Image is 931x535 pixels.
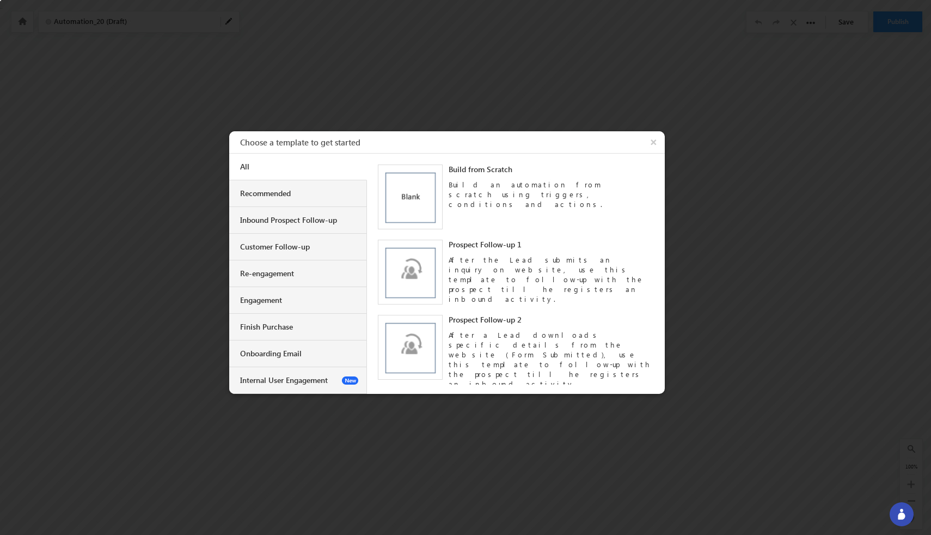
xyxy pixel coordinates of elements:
[240,215,358,225] div: Inbound Prospect Follow-up
[240,242,358,252] div: Customer Follow-up
[240,375,358,385] div: Internal User Engagement
[378,165,443,229] img: blank_template.png
[645,131,665,153] button: ×
[449,315,654,325] div: Prospect Follow-up 2
[449,165,654,174] div: Build from Scratch
[240,162,358,172] div: All
[240,131,665,153] h3: Choose a template to get started
[449,174,654,209] div: Build an automation from scratch using triggers, conditions and actions.
[240,322,358,332] div: Finish Purchase
[240,349,358,358] div: Onboarding Email
[449,325,654,389] div: After a Lead downloads specific details from the website (Form Submitted), use this template to f...
[378,315,443,380] img: prospect.png
[240,269,358,278] div: Re-engagement
[449,240,654,250] div: Prospect Follow-up 1
[449,250,654,304] div: After the Lead submits an inquiry on website, use this template to follow-up with the prospect ti...
[378,240,443,305] img: prospect.png
[240,295,358,305] div: Engagement
[240,189,358,198] div: Recommended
